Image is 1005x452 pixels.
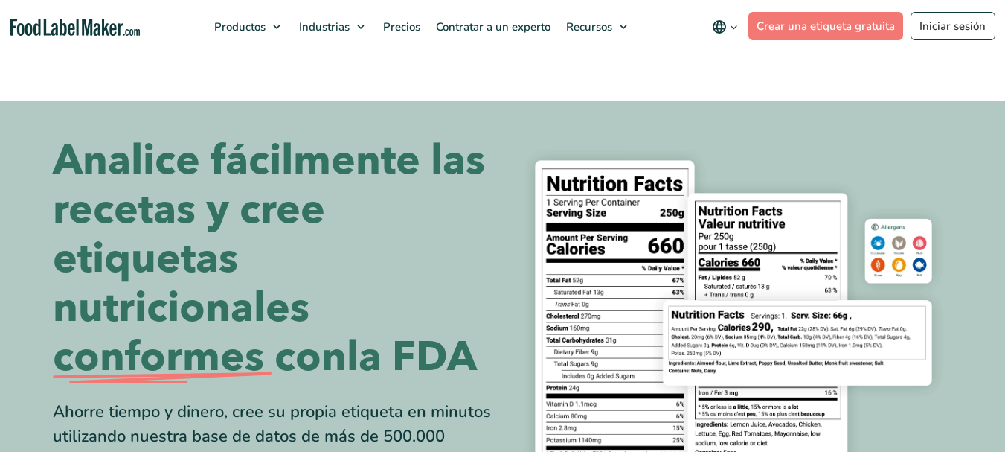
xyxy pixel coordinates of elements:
[431,19,552,34] span: Contratar a un experto
[53,333,347,382] span: conformes con
[911,12,995,40] a: Iniciar sesión
[379,19,422,34] span: Precios
[562,19,614,34] span: Recursos
[295,19,351,34] span: Industrias
[748,12,904,40] a: Crear una etiqueta gratuita
[210,19,267,34] span: Productos
[53,136,492,382] h1: Analice fácilmente las recetas y cree etiquetas nutricionales la FDA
